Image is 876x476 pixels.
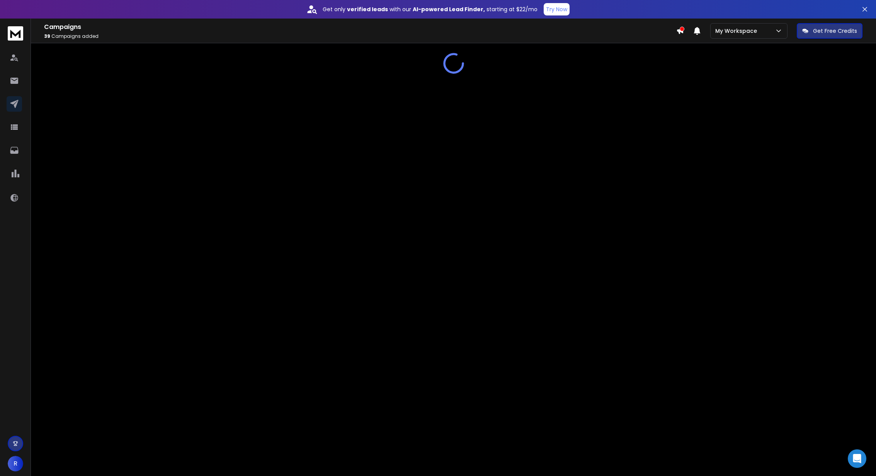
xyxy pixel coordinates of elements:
button: Get Free Credits [797,23,862,39]
p: Campaigns added [44,33,676,39]
button: R [8,456,23,471]
p: Get Free Credits [813,27,857,35]
button: Try Now [544,3,570,15]
strong: verified leads [347,5,388,13]
img: logo [8,26,23,41]
p: Get only with our starting at $22/mo [323,5,538,13]
span: 39 [44,33,50,39]
strong: AI-powered Lead Finder, [413,5,485,13]
h1: Campaigns [44,22,676,32]
p: Try Now [546,5,567,13]
p: My Workspace [715,27,760,35]
div: Open Intercom Messenger [848,449,866,468]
